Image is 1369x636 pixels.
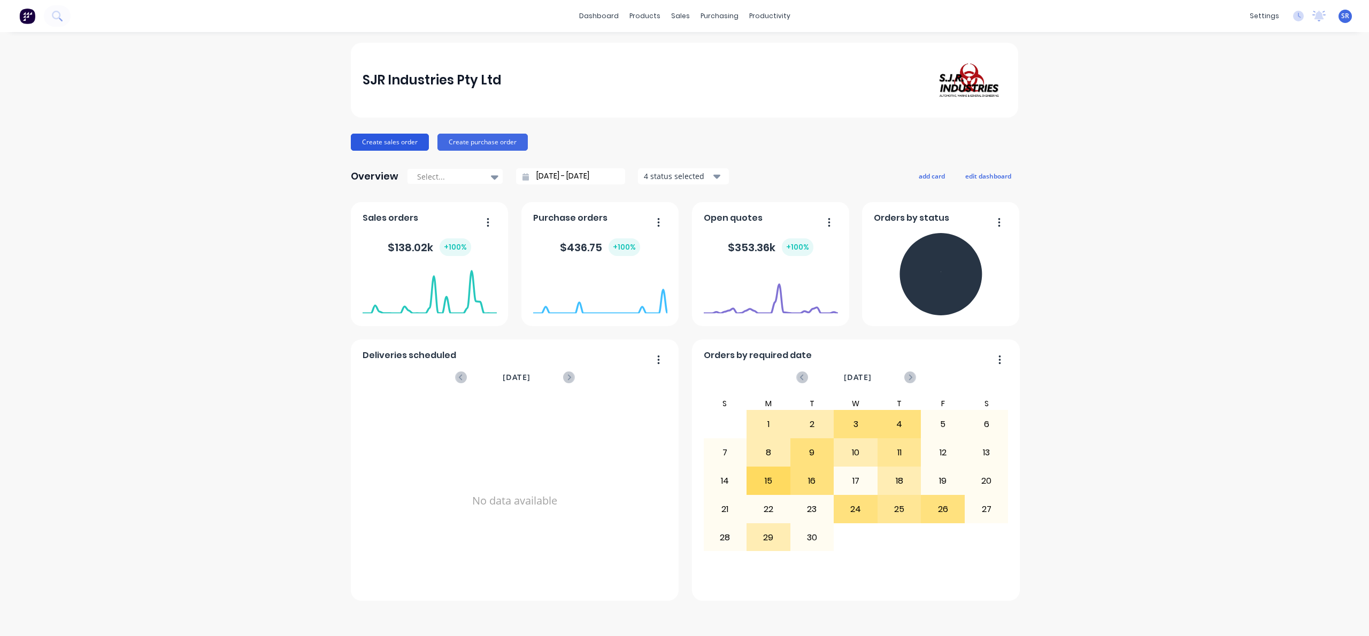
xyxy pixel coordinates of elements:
[388,238,471,256] div: $ 138.02k
[834,411,877,438] div: 3
[363,397,667,604] div: No data available
[790,397,834,410] div: T
[878,397,921,410] div: T
[932,58,1006,103] img: SJR Industries Pty Ltd
[874,212,949,224] span: Orders by status
[747,411,790,438] div: 1
[704,496,747,523] div: 21
[921,496,964,523] div: 26
[704,524,747,551] div: 28
[351,166,398,187] div: Overview
[747,496,790,523] div: 22
[560,238,640,256] div: $ 436.75
[782,238,813,256] div: + 100 %
[703,397,747,410] div: S
[704,468,747,494] div: 14
[533,212,607,224] span: Purchase orders
[363,212,418,224] span: Sales orders
[965,397,1009,410] div: S
[921,468,964,494] div: 19
[834,397,878,410] div: W
[728,238,813,256] div: $ 353.36k
[747,524,790,551] div: 29
[965,439,1008,466] div: 13
[644,170,711,182] div: 4 status selected
[666,8,695,24] div: sales
[791,524,834,551] div: 30
[1341,11,1349,21] span: SR
[363,349,456,362] span: Deliveries scheduled
[624,8,666,24] div: products
[791,439,834,466] div: 9
[958,169,1018,183] button: edit dashboard
[695,8,744,24] div: purchasing
[440,238,471,256] div: + 100 %
[834,496,877,523] div: 24
[704,212,763,224] span: Open quotes
[921,439,964,466] div: 12
[503,371,530,383] span: [DATE]
[437,134,528,151] button: Create purchase order
[747,468,790,494] div: 15
[844,371,872,383] span: [DATE]
[921,397,965,410] div: F
[704,439,747,466] div: 7
[965,468,1008,494] div: 20
[791,468,834,494] div: 16
[791,411,834,438] div: 2
[747,439,790,466] div: 8
[834,439,877,466] div: 10
[574,8,624,24] a: dashboard
[878,411,921,438] div: 4
[744,8,796,24] div: productivity
[921,411,964,438] div: 5
[878,496,921,523] div: 25
[965,496,1008,523] div: 27
[965,411,1008,438] div: 6
[912,169,952,183] button: add card
[609,238,640,256] div: + 100 %
[878,468,921,494] div: 18
[878,439,921,466] div: 11
[1244,8,1285,24] div: settings
[19,8,35,24] img: Factory
[638,168,729,184] button: 4 status selected
[363,69,502,91] div: SJR Industries Pty Ltd
[351,134,429,151] button: Create sales order
[834,468,877,494] div: 17
[747,397,790,410] div: M
[791,496,834,523] div: 23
